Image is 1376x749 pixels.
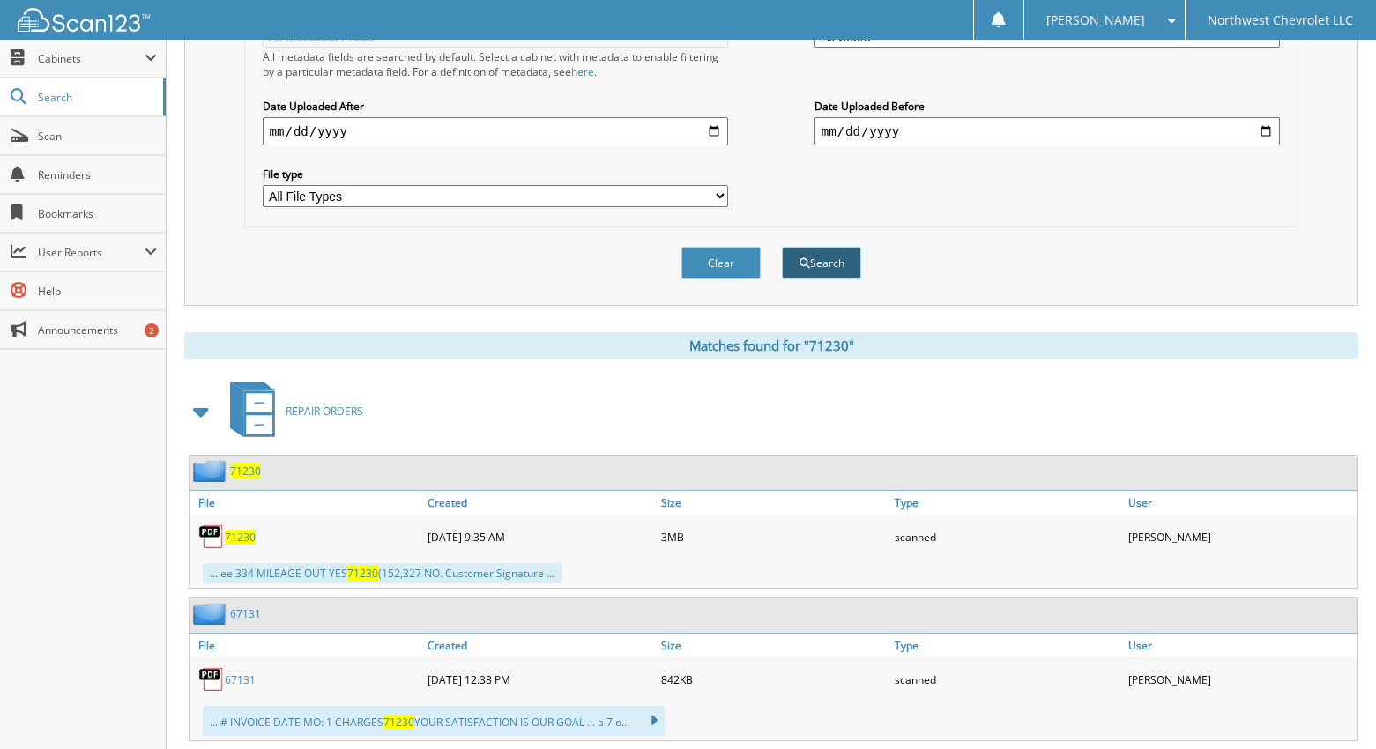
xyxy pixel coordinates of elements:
[657,662,890,697] div: 842KB
[1124,634,1357,657] a: User
[38,323,157,337] span: Announcements
[38,90,154,105] span: Search
[423,634,657,657] a: Created
[890,634,1124,657] a: Type
[286,404,363,419] span: REPAIR ORDERS
[225,672,256,687] a: 67131
[782,247,861,279] button: Search
[38,51,145,66] span: Cabinets
[347,566,378,581] span: 71230
[263,99,729,114] label: Date Uploaded After
[657,519,890,554] div: 3MB
[219,376,363,446] a: REPAIR ORDERS
[1124,519,1357,554] div: [PERSON_NAME]
[198,523,225,550] img: PDF.png
[1124,491,1357,515] a: User
[814,117,1281,145] input: end
[423,519,657,554] div: [DATE] 9:35 AM
[423,662,657,697] div: [DATE] 12:38 PM
[184,332,1358,359] div: Matches found for "71230"
[890,662,1124,697] div: scanned
[38,245,145,260] span: User Reports
[890,491,1124,515] a: Type
[263,49,729,79] div: All metadata fields are searched by default. Select a cabinet with metadata to enable filtering b...
[203,706,665,736] div: ... # INVOICE DATE MO: 1 CHARGES YOUR SATISFACTION IS OUR GOAL ... a 7 o...
[657,634,890,657] a: Size
[193,603,230,625] img: folder2.png
[571,64,594,79] a: here
[190,634,423,657] a: File
[198,666,225,693] img: PDF.png
[190,491,423,515] a: File
[38,167,157,182] span: Reminders
[1046,15,1145,26] span: [PERSON_NAME]
[657,491,890,515] a: Size
[18,8,150,32] img: scan123-logo-white.svg
[423,491,657,515] a: Created
[230,463,261,478] a: 71230
[230,606,261,621] a: 67131
[1124,662,1357,697] div: [PERSON_NAME]
[263,117,729,145] input: start
[263,167,729,182] label: File type
[814,99,1281,114] label: Date Uploaded Before
[38,284,157,299] span: Help
[38,129,157,144] span: Scan
[383,715,414,730] span: 71230
[225,530,256,545] a: 71230
[193,460,230,482] img: folder2.png
[203,563,562,583] div: ... ee 334 MILEAGE OUT YES (152,327 NO. Customer Signature ...
[681,247,761,279] button: Clear
[145,323,159,337] div: 2
[38,206,157,221] span: Bookmarks
[890,519,1124,554] div: scanned
[1208,15,1353,26] span: Northwest Chevrolet LLC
